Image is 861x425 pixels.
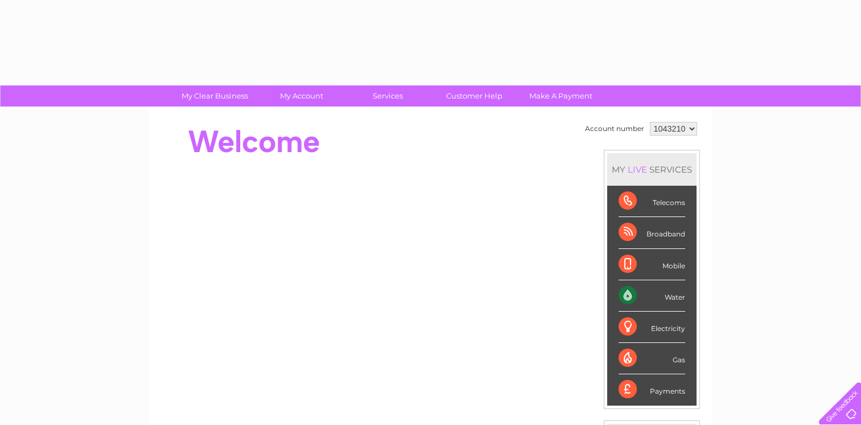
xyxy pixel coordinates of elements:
div: MY SERVICES [607,153,697,186]
a: My Account [254,85,348,107]
td: Account number [582,119,647,138]
div: Electricity [619,312,685,343]
div: Telecoms [619,186,685,217]
div: Mobile [619,249,685,280]
div: Water [619,280,685,312]
a: Services [341,85,435,107]
a: Make A Payment [514,85,608,107]
div: Payments [619,374,685,405]
a: My Clear Business [168,85,262,107]
div: LIVE [625,164,649,175]
a: Customer Help [427,85,521,107]
div: Broadband [619,217,685,248]
div: Gas [619,343,685,374]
